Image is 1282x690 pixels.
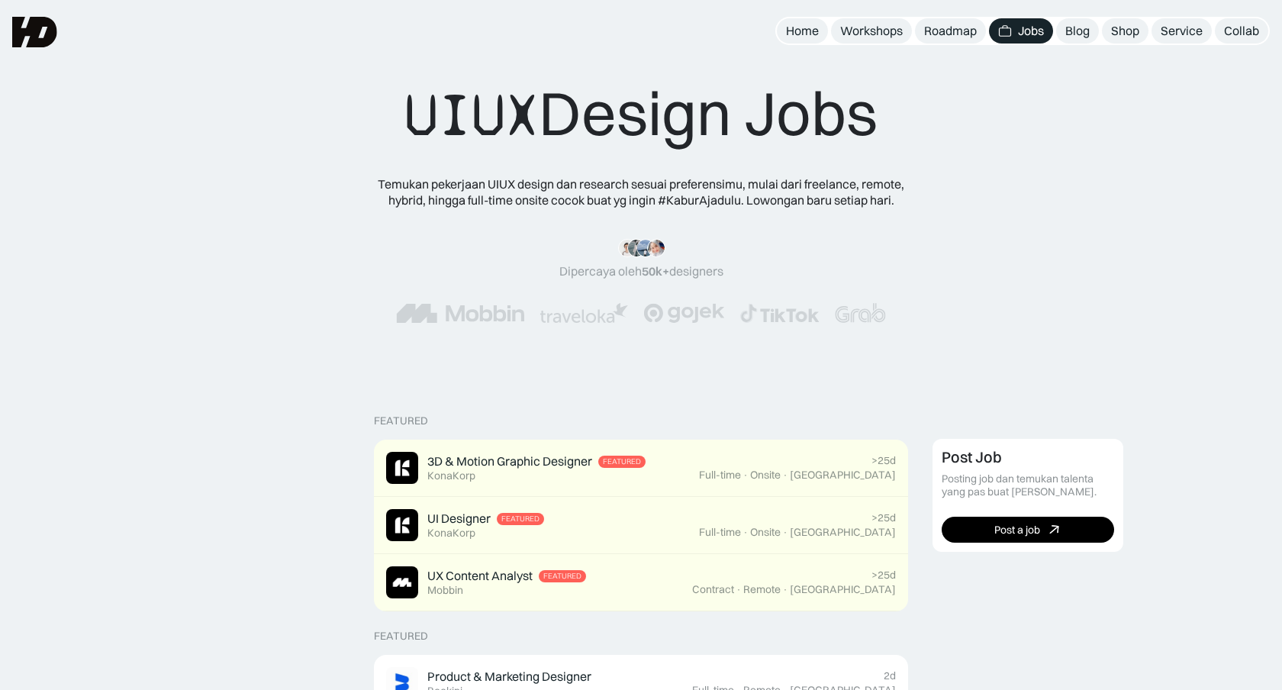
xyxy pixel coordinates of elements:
[743,583,781,596] div: Remote
[871,569,896,582] div: >25d
[427,568,533,584] div: UX Content Analyst
[884,669,896,682] div: 2d
[750,469,781,482] div: Onsite
[1111,23,1139,39] div: Shop
[501,514,540,524] div: Featured
[404,79,539,152] span: UIUX
[374,497,908,554] a: Job ImageUI DesignerFeaturedKonaKorp>25dFull-time·Onsite·[GEOGRAPHIC_DATA]
[942,448,1002,466] div: Post Job
[871,511,896,524] div: >25d
[742,526,749,539] div: ·
[871,454,896,467] div: >25d
[1018,23,1044,39] div: Jobs
[1056,18,1099,44] a: Blog
[1224,23,1259,39] div: Collab
[742,469,749,482] div: ·
[994,524,1040,537] div: Post a job
[374,630,428,643] div: Featured
[1102,18,1148,44] a: Shop
[840,23,903,39] div: Workshops
[989,18,1053,44] a: Jobs
[559,263,723,279] div: Dipercaya oleh designers
[386,566,418,598] img: Job Image
[374,440,908,497] a: Job Image3D & Motion Graphic DesignerFeaturedKonaKorp>25dFull-time·Onsite·[GEOGRAPHIC_DATA]
[942,517,1114,543] a: Post a job
[543,572,581,581] div: Featured
[1215,18,1268,44] a: Collab
[386,452,418,484] img: Job Image
[750,526,781,539] div: Onsite
[699,526,741,539] div: Full-time
[790,469,896,482] div: [GEOGRAPHIC_DATA]
[736,583,742,596] div: ·
[427,527,475,540] div: KonaKorp
[942,472,1114,498] div: Posting job dan temukan talenta yang pas buat [PERSON_NAME].
[427,584,463,597] div: Mobbin
[782,469,788,482] div: ·
[782,526,788,539] div: ·
[915,18,986,44] a: Roadmap
[386,509,418,541] img: Job Image
[786,23,819,39] div: Home
[1065,23,1090,39] div: Blog
[924,23,977,39] div: Roadmap
[603,457,641,466] div: Featured
[692,583,734,596] div: Contract
[427,669,591,685] div: Product & Marketing Designer
[374,414,428,427] div: Featured
[404,76,878,152] div: Design Jobs
[642,263,669,279] span: 50k+
[790,526,896,539] div: [GEOGRAPHIC_DATA]
[1161,23,1203,39] div: Service
[790,583,896,596] div: [GEOGRAPHIC_DATA]
[1152,18,1212,44] a: Service
[427,469,475,482] div: KonaKorp
[427,453,592,469] div: 3D & Motion Graphic Designer
[777,18,828,44] a: Home
[782,583,788,596] div: ·
[699,469,741,482] div: Full-time
[831,18,912,44] a: Workshops
[366,176,916,208] div: Temukan pekerjaan UIUX design dan research sesuai preferensimu, mulai dari freelance, remote, hyb...
[427,511,491,527] div: UI Designer
[374,554,908,611] a: Job ImageUX Content AnalystFeaturedMobbin>25dContract·Remote·[GEOGRAPHIC_DATA]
